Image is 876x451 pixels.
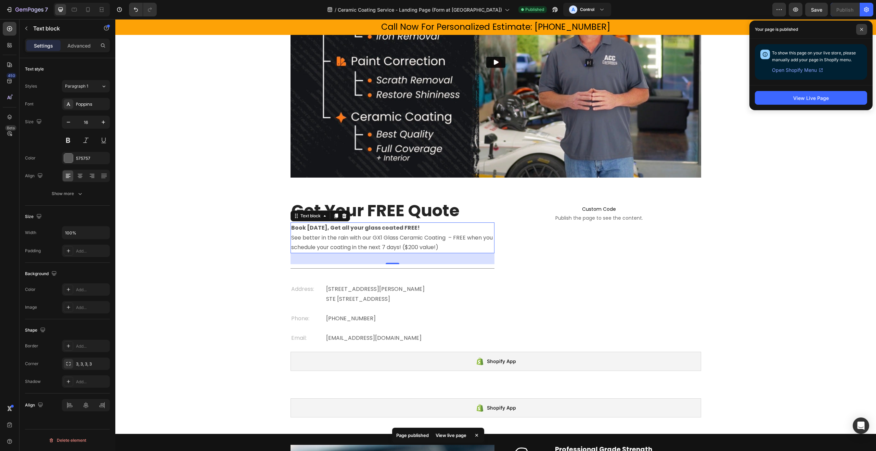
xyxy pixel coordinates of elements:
[76,248,108,254] div: Add...
[836,6,853,13] div: Publish
[25,171,44,181] div: Align
[62,80,110,92] button: Paragraph 1
[811,7,822,13] span: Save
[563,3,611,16] button: AControl
[25,326,47,335] div: Shape
[25,230,36,236] div: Width
[52,190,83,197] div: Show more
[372,385,401,393] div: Shopify App
[580,6,594,13] h3: Control
[76,305,108,311] div: Add...
[67,42,91,49] p: Advanced
[76,155,108,162] div: 575757
[62,227,109,239] input: Auto
[25,101,34,107] div: Font
[65,83,88,89] span: Paragraph 1
[76,287,108,293] div: Add...
[338,6,502,13] span: Ceramic Coating Service - Landing Page (Form at [GEOGRAPHIC_DATA])
[175,180,379,203] h2: Get Your FREE Quote
[211,314,378,324] p: [EMAIL_ADDRESS][DOMAIN_NAME]
[25,378,41,385] div: Shadow
[45,5,48,14] p: 7
[371,38,390,49] button: Play
[115,19,876,451] iframe: To enrich screen reader interactions, please activate Accessibility in Grammarly extension settings
[176,314,208,324] p: Email:
[25,361,39,367] div: Corner
[76,361,108,367] div: 3, 3, 3, 3
[755,91,867,105] button: View Live Page
[25,155,36,161] div: Color
[772,50,856,62] span: To show this page on your live store, please manually add your page in Shopify menu.
[396,432,429,439] p: Page published
[439,426,586,436] h2: Professional Grade Strength
[772,66,817,74] span: Open Shopify Menu
[25,343,38,349] div: Border
[34,42,53,49] p: Settings
[793,94,829,102] div: View Live Page
[25,286,36,293] div: Color
[176,205,305,212] strong: Book [DATE], Get all your glass coated FREE!
[211,295,378,305] p: [PHONE_NUMBER]
[175,203,379,234] div: Rich Text Editor. Editing area: main
[25,66,44,72] div: Text style
[33,24,91,33] p: Text block
[211,275,378,285] p: STE [STREET_ADDRESS]
[382,186,586,194] span: Custom Code
[176,204,378,233] p: See better in the rain with our GX1 Glass Ceramic Coating – FREE when you schedule your coating i...
[76,101,108,107] div: Poppins
[25,269,58,279] div: Background
[25,212,43,221] div: Size
[211,265,378,275] p: [STREET_ADDRESS][PERSON_NAME]
[25,401,44,410] div: Align
[830,3,859,16] button: Publish
[5,125,16,131] div: Beta
[3,3,51,16] button: 7
[25,248,41,254] div: Padding
[184,194,207,200] div: Text block
[335,6,336,13] span: /
[49,436,86,444] div: Delete element
[25,83,37,89] div: Styles
[372,338,401,346] div: Shopify App
[755,26,798,33] p: Your page is published
[25,304,37,310] div: Image
[176,295,208,305] p: Phone:
[129,3,157,16] div: Undo/Redo
[25,117,43,127] div: Size
[853,417,869,434] div: Open Intercom Messenger
[76,343,108,349] div: Add...
[76,379,108,385] div: Add...
[176,265,208,275] p: Address:
[805,3,828,16] button: Save
[431,430,471,440] div: View live page
[525,7,544,13] span: Published
[571,6,575,13] p: A
[25,188,110,200] button: Show more
[382,195,586,202] span: Publish the page to see the content.
[7,73,16,78] div: 450
[25,435,110,446] button: Delete element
